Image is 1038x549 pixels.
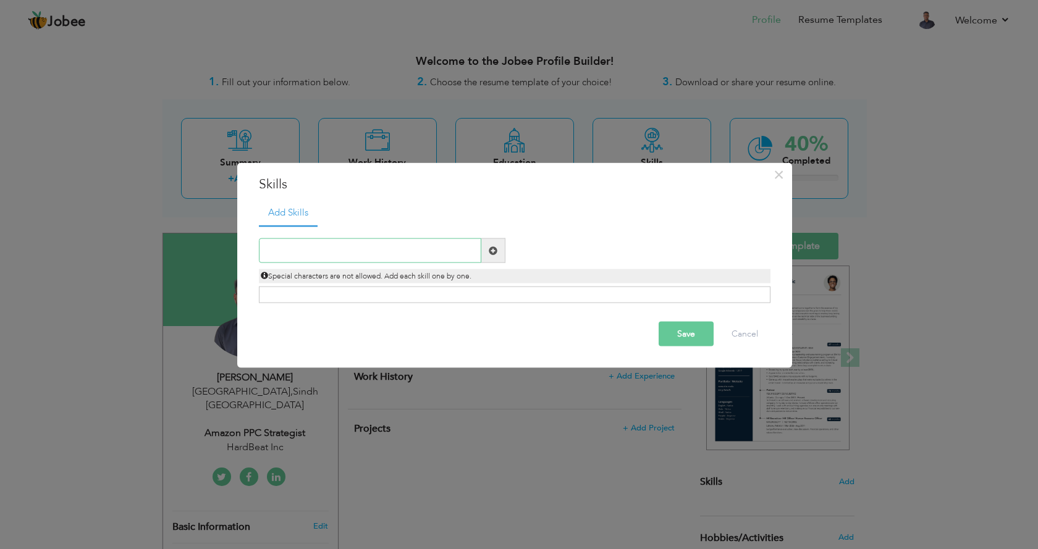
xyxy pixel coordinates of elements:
a: Add Skills [259,199,318,227]
span: Special characters are not allowed. Add each skill one by one. [261,271,471,281]
button: Cancel [719,322,770,346]
h3: Skills [259,175,770,193]
span: × [774,163,784,185]
button: Save [659,322,714,346]
button: Close [769,164,789,184]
